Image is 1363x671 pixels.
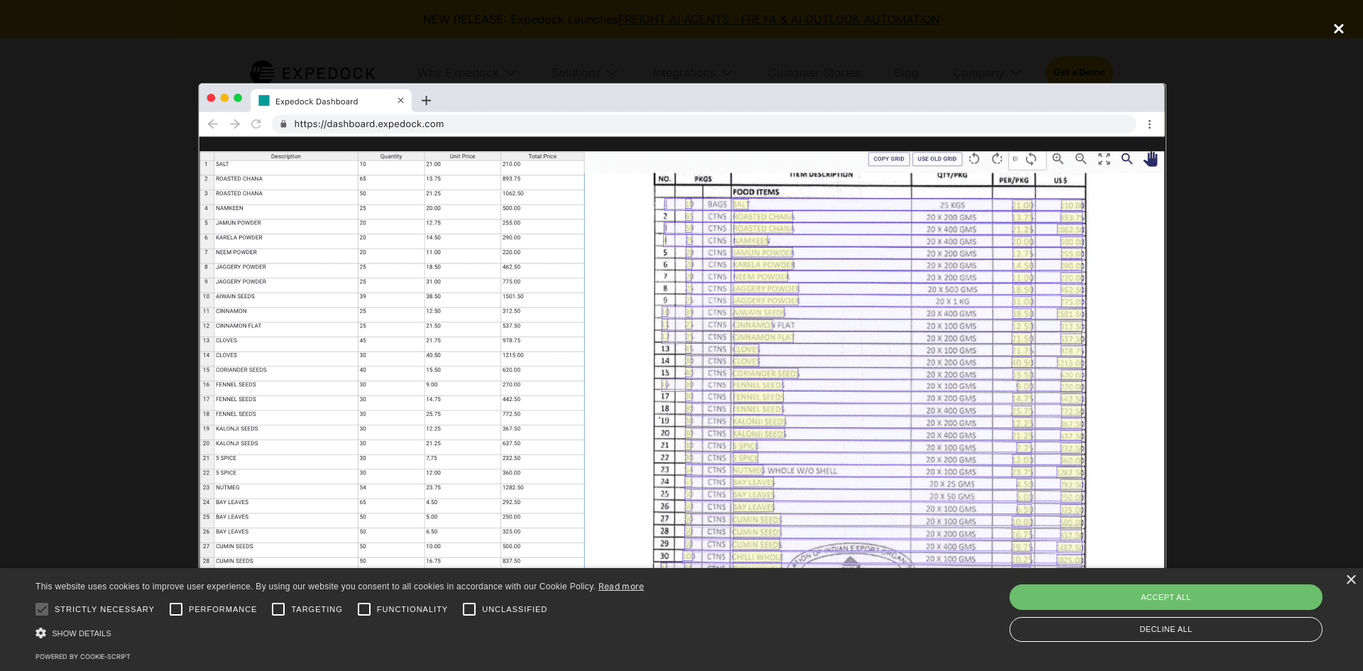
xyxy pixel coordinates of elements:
[1009,584,1323,610] div: Accept all
[1292,603,1363,671] iframe: Chat Widget
[35,582,596,591] span: This website uses cookies to improve user experience. By using our website you consent to all coo...
[197,83,1166,573] img: 634d8bc20cd520df66588a16_Commercial%20invoices%20and%20packing%20lists%20entry%20mockup.png
[55,604,155,616] span: Strictly necessary
[189,604,258,616] span: Performance
[1345,575,1356,586] div: Close
[482,604,547,616] span: Unclassified
[377,604,448,616] span: Functionality
[35,653,131,660] a: Powered by cookie-script
[291,604,342,616] span: Targeting
[52,629,111,638] span: Show details
[1292,603,1363,671] div: チャットウィジェット
[598,581,645,591] a: Read more
[1315,13,1363,45] div: close lightbox
[1009,617,1323,642] div: Decline all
